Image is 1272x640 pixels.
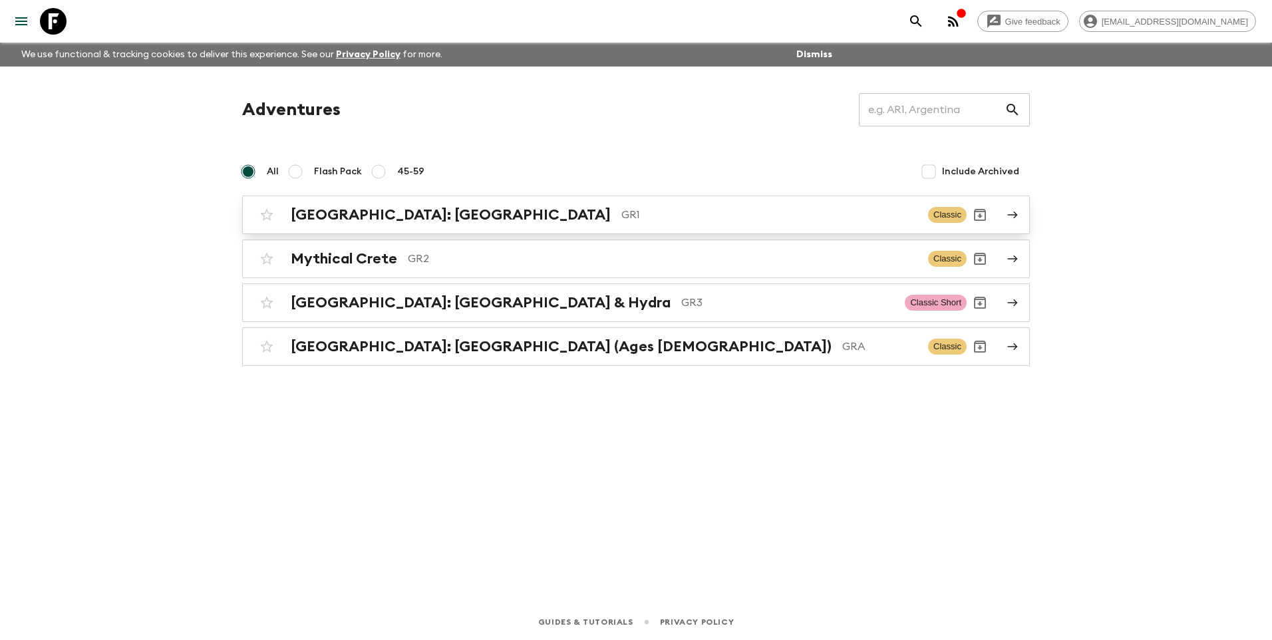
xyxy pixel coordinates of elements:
[967,289,993,316] button: Archive
[967,333,993,360] button: Archive
[859,91,1005,128] input: e.g. AR1, Argentina
[242,283,1030,322] a: [GEOGRAPHIC_DATA]: [GEOGRAPHIC_DATA] & HydraGR3Classic ShortArchive
[928,251,967,267] span: Classic
[8,8,35,35] button: menu
[242,96,341,123] h1: Adventures
[967,245,993,272] button: Archive
[267,165,279,178] span: All
[942,165,1019,178] span: Include Archived
[314,165,362,178] span: Flash Pack
[242,327,1030,366] a: [GEOGRAPHIC_DATA]: [GEOGRAPHIC_DATA] (Ages [DEMOGRAPHIC_DATA])GRAClassicArchive
[291,206,611,224] h2: [GEOGRAPHIC_DATA]: [GEOGRAPHIC_DATA]
[660,615,734,629] a: Privacy Policy
[242,196,1030,234] a: [GEOGRAPHIC_DATA]: [GEOGRAPHIC_DATA]GR1ClassicArchive
[538,615,633,629] a: Guides & Tutorials
[977,11,1068,32] a: Give feedback
[242,240,1030,278] a: Mythical CreteGR2ClassicArchive
[291,294,671,311] h2: [GEOGRAPHIC_DATA]: [GEOGRAPHIC_DATA] & Hydra
[291,338,832,355] h2: [GEOGRAPHIC_DATA]: [GEOGRAPHIC_DATA] (Ages [DEMOGRAPHIC_DATA])
[903,8,929,35] button: search adventures
[336,50,400,59] a: Privacy Policy
[291,250,397,267] h2: Mythical Crete
[998,17,1068,27] span: Give feedback
[397,165,424,178] span: 45-59
[408,251,917,267] p: GR2
[967,202,993,228] button: Archive
[16,43,448,67] p: We use functional & tracking cookies to deliver this experience. See our for more.
[928,207,967,223] span: Classic
[681,295,894,311] p: GR3
[842,339,917,355] p: GRA
[1094,17,1255,27] span: [EMAIL_ADDRESS][DOMAIN_NAME]
[1079,11,1256,32] div: [EMAIL_ADDRESS][DOMAIN_NAME]
[905,295,967,311] span: Classic Short
[928,339,967,355] span: Classic
[621,207,917,223] p: GR1
[793,45,836,64] button: Dismiss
